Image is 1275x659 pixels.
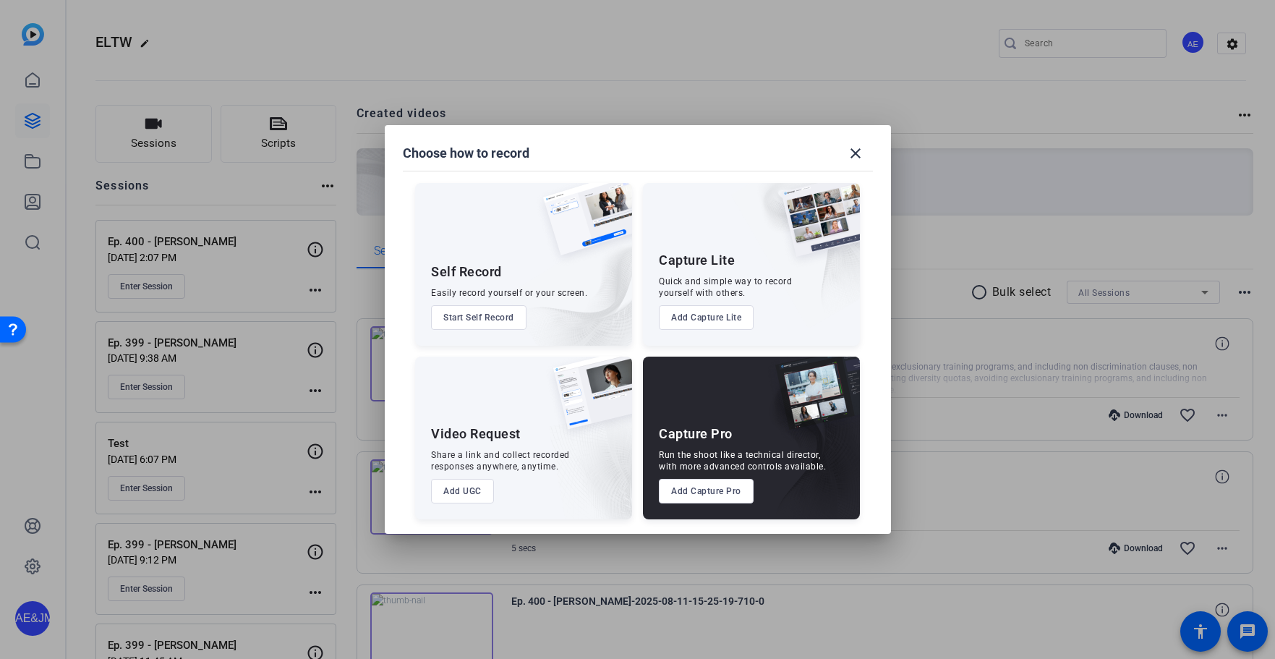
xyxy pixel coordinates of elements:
img: capture-pro.png [764,357,860,445]
img: embarkstudio-self-record.png [506,214,632,346]
div: Capture Lite [659,252,735,269]
div: Quick and simple way to record yourself with others. [659,276,792,299]
img: ugc-content.png [542,357,632,444]
div: Run the shoot like a technical director, with more advanced controls available. [659,449,826,472]
mat-icon: close [847,145,864,162]
div: Capture Pro [659,425,733,443]
div: Easily record yourself or your screen. [431,287,587,299]
img: self-record.png [532,183,632,270]
img: capture-lite.png [770,183,860,271]
button: Add Capture Lite [659,305,754,330]
div: Self Record [431,263,502,281]
button: Add UGC [431,479,494,503]
img: embarkstudio-ugc-content.png [548,401,632,519]
button: Add Capture Pro [659,479,754,503]
div: Video Request [431,425,521,443]
img: embarkstudio-capture-lite.png [730,183,860,328]
img: embarkstudio-capture-pro.png [753,375,860,519]
h1: Choose how to record [403,145,529,162]
div: Share a link and collect recorded responses anywhere, anytime. [431,449,570,472]
button: Start Self Record [431,305,526,330]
